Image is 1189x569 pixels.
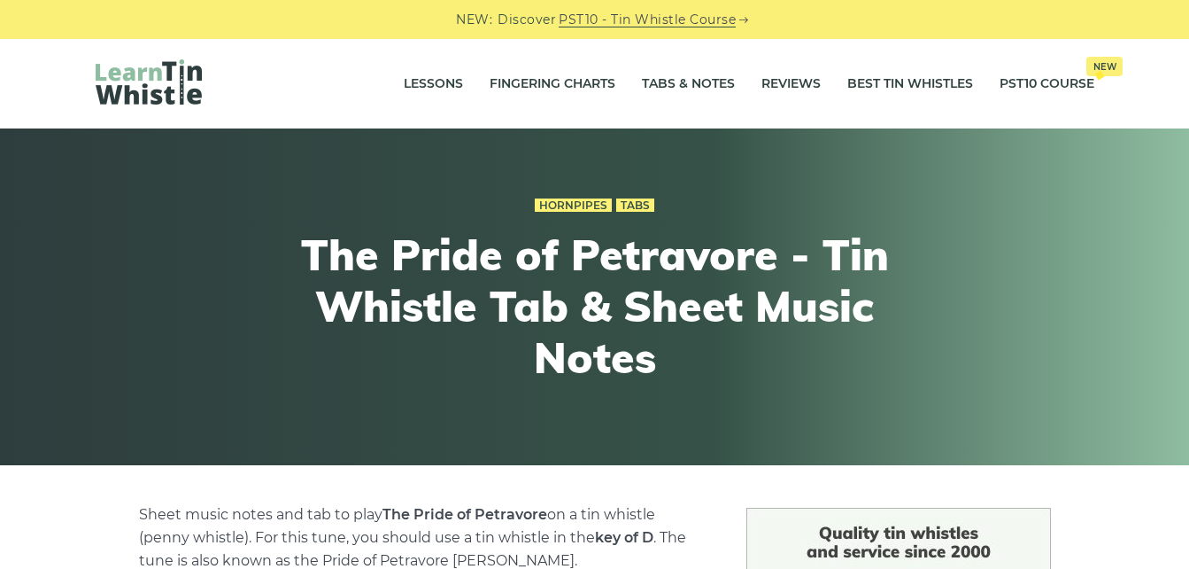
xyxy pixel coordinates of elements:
[269,230,921,383] h1: The Pride of Petravore - Tin Whistle Tab & Sheet Music Notes
[847,62,973,106] a: Best Tin Whistles
[490,62,615,106] a: Fingering Charts
[382,506,547,523] strong: The Pride of Petravore
[404,62,463,106] a: Lessons
[1000,62,1094,106] a: PST10 CourseNew
[535,199,612,213] a: Hornpipes
[595,529,653,546] strong: key of D
[616,199,654,213] a: Tabs
[1086,57,1123,76] span: New
[96,59,202,105] img: LearnTinWhistle.com
[642,62,735,106] a: Tabs & Notes
[761,62,821,106] a: Reviews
